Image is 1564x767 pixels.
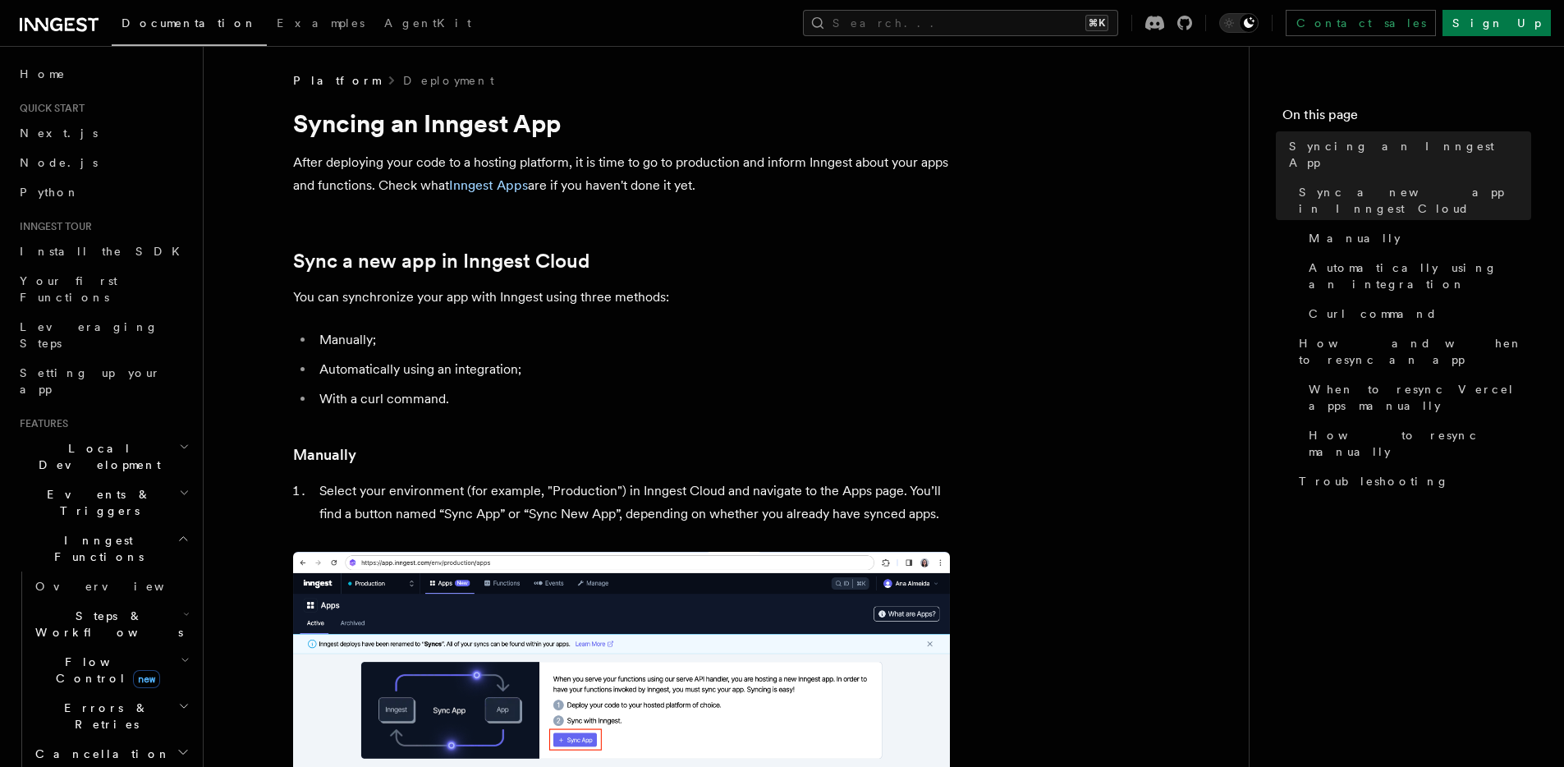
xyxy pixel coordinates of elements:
span: Setting up your app [20,366,161,396]
a: Leveraging Steps [13,312,193,358]
a: Sign Up [1442,10,1551,36]
span: Documentation [122,16,257,30]
span: new [133,670,160,688]
a: Node.js [13,148,193,177]
span: When to resync Vercel apps manually [1309,381,1531,414]
a: Manually [293,443,356,466]
a: How and when to resync an app [1292,328,1531,374]
a: AgentKit [374,5,481,44]
button: Flow Controlnew [29,647,193,693]
span: Overview [35,580,204,593]
a: Install the SDK [13,237,193,266]
span: Leveraging Steps [20,320,158,350]
a: Deployment [403,72,494,89]
span: Platform [293,72,380,89]
a: Inngest Apps [449,177,528,193]
button: Toggle dark mode [1219,13,1259,33]
a: Your first Functions [13,266,193,312]
a: Documentation [112,5,267,46]
span: Syncing an Inngest App [1289,138,1531,171]
span: Install the SDK [20,245,190,258]
span: Inngest tour [13,220,92,233]
span: Events & Triggers [13,486,179,519]
button: Search...⌘K [803,10,1118,36]
span: Examples [277,16,365,30]
p: After deploying your code to a hosting platform, it is time to go to production and inform Innges... [293,151,950,197]
button: Inngest Functions [13,526,193,572]
span: Troubleshooting [1299,473,1449,489]
a: Troubleshooting [1292,466,1531,496]
a: Home [13,59,193,89]
a: Manually [1302,223,1531,253]
span: Node.js [20,156,98,169]
button: Events & Triggers [13,480,193,526]
a: Python [13,177,193,207]
h4: On this page [1282,105,1531,131]
span: Cancellation [29,746,171,762]
a: Sync a new app in Inngest Cloud [1292,177,1531,223]
span: Quick start [13,102,85,115]
h1: Syncing an Inngest App [293,108,950,138]
button: Local Development [13,434,193,480]
span: Steps & Workflows [29,608,183,641]
a: Automatically using an integration [1302,253,1531,299]
a: Sync a new app in Inngest Cloud [293,250,589,273]
span: AgentKit [384,16,471,30]
span: Your first Functions [20,274,117,304]
span: Local Development [13,440,179,473]
kbd: ⌘K [1085,15,1108,31]
a: Setting up your app [13,358,193,404]
li: Manually; [314,328,950,351]
span: Next.js [20,126,98,140]
span: Python [20,186,80,199]
li: Select your environment (for example, "Production") in Inngest Cloud and navigate to the Apps pag... [314,480,950,526]
span: Automatically using an integration [1309,259,1531,292]
li: Automatically using an integration; [314,358,950,381]
a: Next.js [13,118,193,148]
span: Inngest Functions [13,532,177,565]
span: Features [13,417,68,430]
button: Errors & Retries [29,693,193,739]
a: Syncing an Inngest App [1282,131,1531,177]
span: Errors & Retries [29,700,178,733]
span: How and when to resync an app [1299,335,1531,368]
a: Contact sales [1286,10,1436,36]
a: How to resync manually [1302,420,1531,466]
span: Manually [1309,230,1401,246]
span: Sync a new app in Inngest Cloud [1299,184,1531,217]
a: Examples [267,5,374,44]
span: Home [20,66,66,82]
a: Overview [29,572,193,601]
span: Flow Control [29,654,181,687]
button: Steps & Workflows [29,601,193,647]
span: Curl command [1309,305,1438,322]
a: When to resync Vercel apps manually [1302,374,1531,420]
a: Curl command [1302,299,1531,328]
li: With a curl command. [314,388,950,411]
p: You can synchronize your app with Inngest using three methods: [293,286,950,309]
span: How to resync manually [1309,427,1531,460]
